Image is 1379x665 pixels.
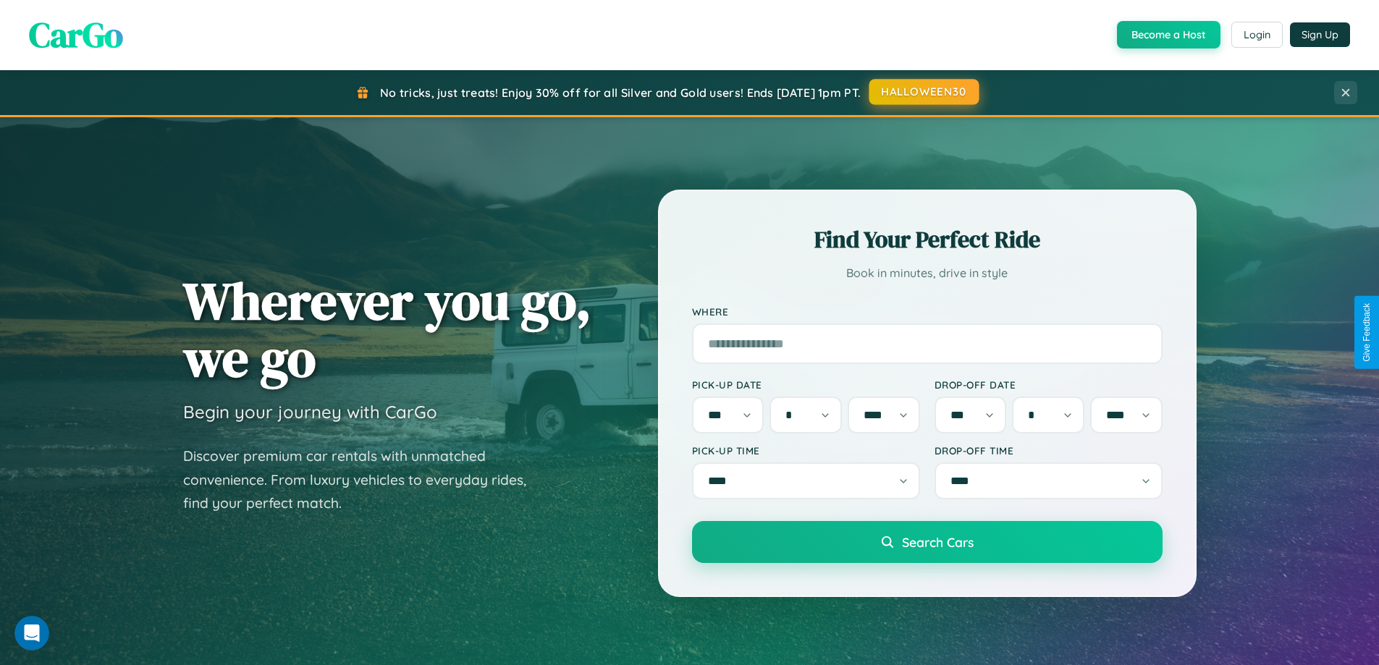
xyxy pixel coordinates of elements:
[1290,22,1350,47] button: Sign Up
[692,521,1163,563] button: Search Cars
[1117,21,1220,48] button: Become a Host
[902,534,974,550] span: Search Cars
[692,378,920,391] label: Pick-up Date
[29,11,123,59] span: CarGo
[1362,303,1372,362] div: Give Feedback
[692,224,1163,255] h2: Find Your Perfect Ride
[692,263,1163,284] p: Book in minutes, drive in style
[183,272,591,386] h1: Wherever you go, we go
[183,401,437,423] h3: Begin your journey with CarGo
[183,444,545,515] p: Discover premium car rentals with unmatched convenience. From luxury vehicles to everyday rides, ...
[692,444,920,457] label: Pick-up Time
[380,85,861,100] span: No tricks, just treats! Enjoy 30% off for all Silver and Gold users! Ends [DATE] 1pm PT.
[14,616,49,651] iframe: Intercom live chat
[869,79,979,105] button: HALLOWEEN30
[935,444,1163,457] label: Drop-off Time
[1231,22,1283,48] button: Login
[935,378,1163,391] label: Drop-off Date
[692,305,1163,318] label: Where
